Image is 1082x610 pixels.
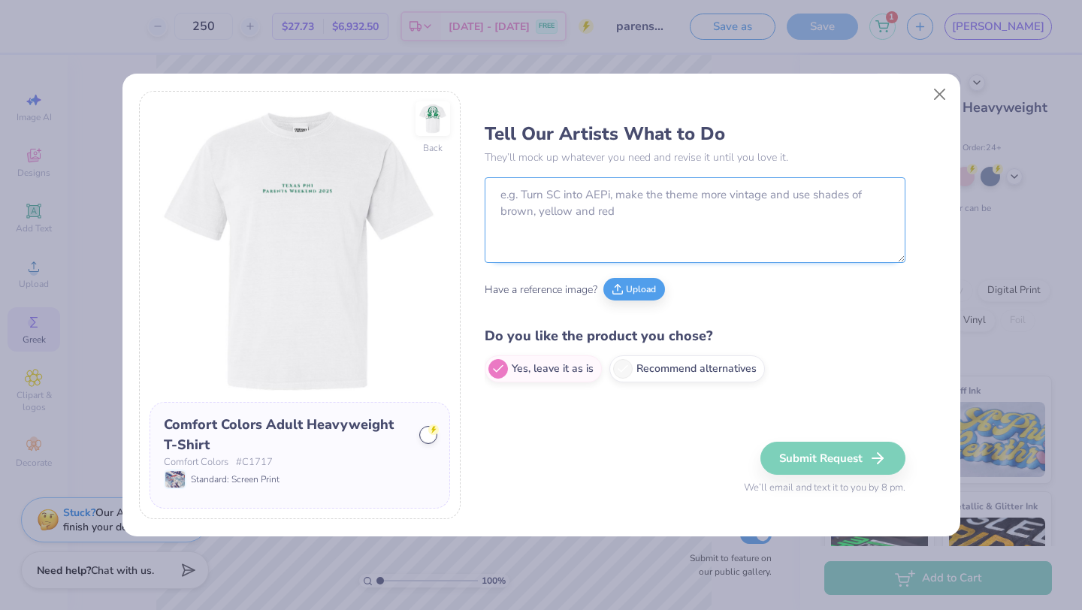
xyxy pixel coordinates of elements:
[150,101,450,402] img: Front
[236,455,273,470] span: # C1717
[485,122,905,145] h3: Tell Our Artists What to Do
[485,325,905,347] h4: Do you like the product you chose?
[925,80,954,109] button: Close
[744,481,905,496] span: We’ll email and text it to you by 8 pm.
[485,282,597,297] span: Have a reference image?
[609,355,765,382] label: Recommend alternatives
[423,141,443,155] div: Back
[164,455,228,470] span: Comfort Colors
[191,473,280,486] span: Standard: Screen Print
[485,355,602,382] label: Yes, leave it as is
[485,149,905,165] p: They’ll mock up whatever you need and revise it until you love it.
[165,471,185,488] img: Standard: Screen Print
[164,415,409,455] div: Comfort Colors Adult Heavyweight T-Shirt
[603,278,665,300] button: Upload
